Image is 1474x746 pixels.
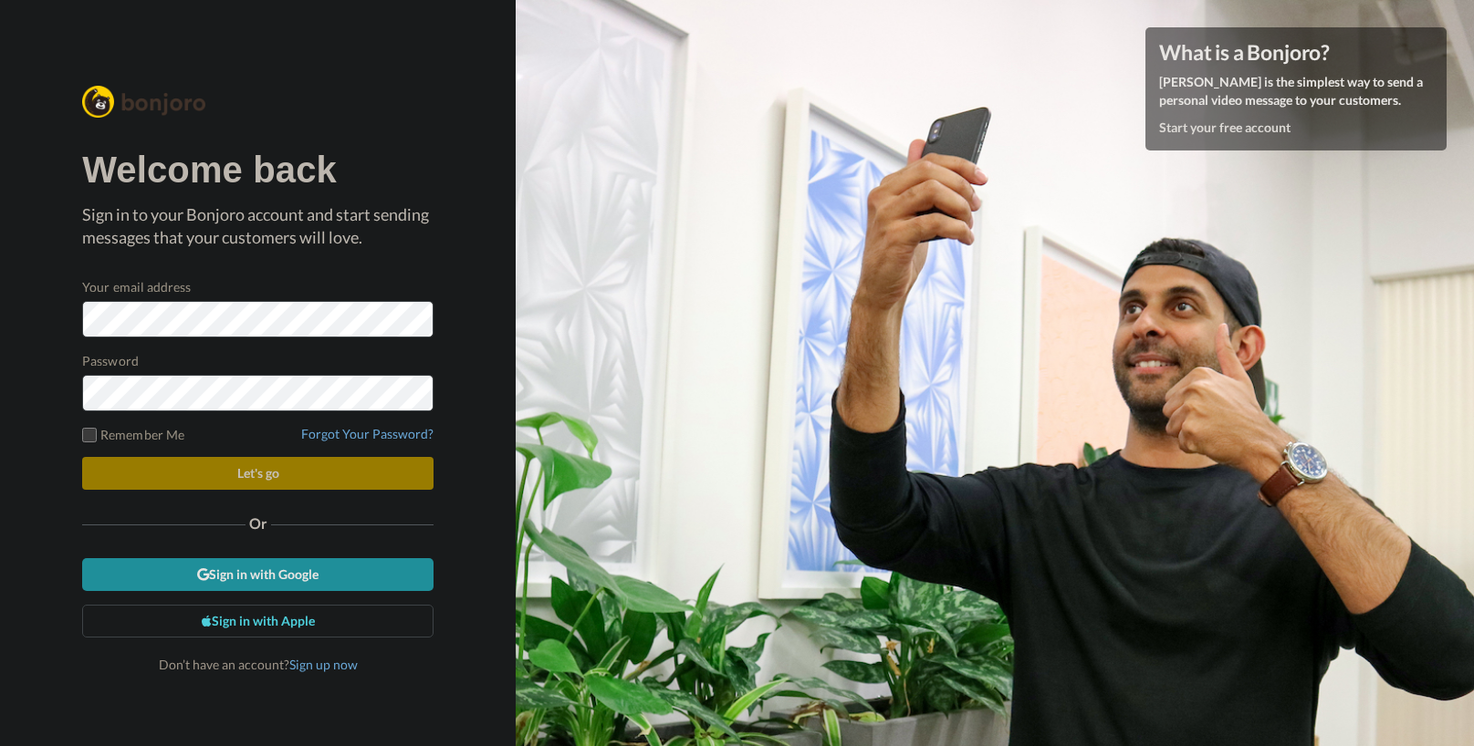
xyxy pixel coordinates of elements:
[82,351,139,370] label: Password
[301,426,434,441] a: Forgot Your Password?
[237,465,279,481] span: Let's go
[82,605,434,637] a: Sign in with Apple
[82,277,191,296] label: Your email address
[246,517,271,530] span: Or
[1159,73,1433,109] p: [PERSON_NAME] is the simplest way to send a personal video message to your customers.
[289,657,358,672] a: Sign up now
[82,457,434,490] button: Let's go
[82,558,434,591] a: Sign in with Google
[82,203,434,250] p: Sign in to your Bonjoro account and start sending messages that your customers will love.
[82,428,97,442] input: Remember Me
[1159,119,1291,135] a: Start your free account
[159,657,358,672] span: Don’t have an account?
[1159,41,1433,64] h4: What is a Bonjoro?
[82,150,434,190] h1: Welcome back
[82,425,184,444] label: Remember Me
